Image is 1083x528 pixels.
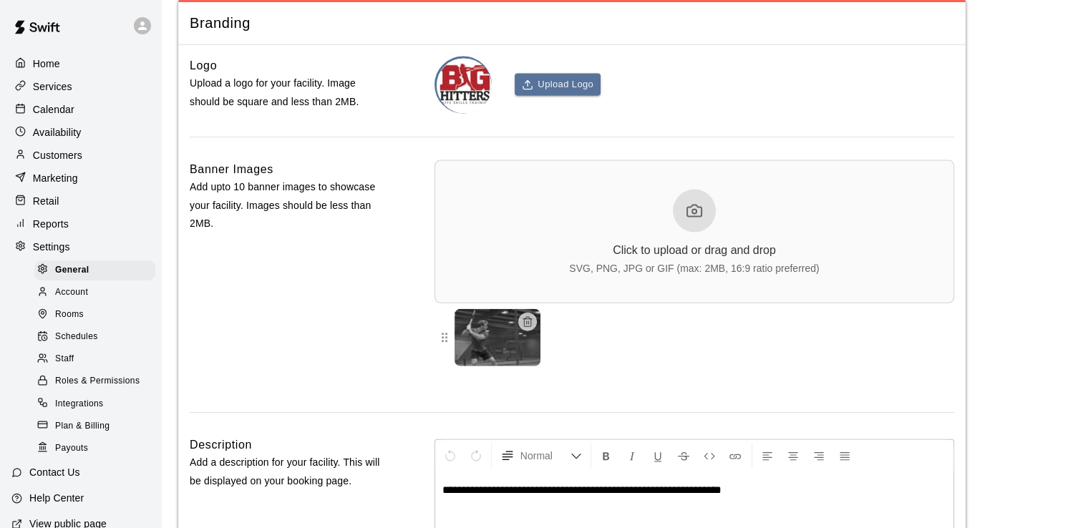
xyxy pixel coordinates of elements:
[34,415,161,437] a: Plan & Billing
[33,148,82,162] p: Customers
[11,76,150,97] a: Services
[11,145,150,166] a: Customers
[33,194,59,208] p: Retail
[33,102,74,117] p: Calendar
[29,465,80,479] p: Contact Us
[34,437,161,459] a: Payouts
[594,443,618,469] button: Format Bold
[190,454,389,489] p: Add a description for your facility. This will be displayed on your booking page.
[11,190,150,212] a: Retail
[55,263,89,278] span: General
[723,443,747,469] button: Insert Link
[438,443,462,469] button: Undo
[55,419,110,434] span: Plan & Billing
[832,443,857,469] button: Justify Align
[55,352,74,366] span: Staff
[55,330,98,344] span: Schedules
[646,443,670,469] button: Format Underline
[495,443,588,469] button: Formatting Options
[520,449,570,463] span: Normal
[11,213,150,235] a: Reports
[755,443,780,469] button: Left Align
[33,125,82,140] p: Availability
[190,57,217,75] h6: Logo
[620,443,644,469] button: Format Italics
[33,217,69,231] p: Reports
[34,371,155,391] div: Roles & Permissions
[34,326,161,348] a: Schedules
[190,14,954,33] span: Branding
[190,178,389,233] p: Add upto 10 banner images to showcase your facility. Images should be less than 2MB.
[11,53,150,74] a: Home
[34,305,155,325] div: Rooms
[34,416,155,436] div: Plan & Billing
[55,397,104,411] span: Integrations
[34,349,155,369] div: Staff
[33,240,70,254] p: Settings
[34,304,161,326] a: Rooms
[11,167,150,189] a: Marketing
[190,74,389,110] p: Upload a logo for your facility. Image should be square and less than 2MB.
[11,122,150,143] a: Availability
[34,371,161,393] a: Roles & Permissions
[190,436,252,454] h6: Description
[34,283,155,303] div: Account
[781,443,805,469] button: Center Align
[34,281,161,303] a: Account
[34,348,161,371] a: Staff
[55,285,88,300] span: Account
[464,443,488,469] button: Redo
[34,260,155,280] div: General
[807,443,831,469] button: Right Align
[697,443,722,469] button: Insert Code
[33,171,78,185] p: Marketing
[33,57,60,71] p: Home
[671,443,696,469] button: Format Strikethrough
[569,263,819,274] div: SVG, PNG, JPG or GIF (max: 2MB, 16:9 ratio preferred)
[11,99,150,120] a: Calendar
[11,236,150,258] a: Settings
[55,441,88,456] span: Payouts
[34,327,155,347] div: Schedules
[613,244,776,257] div: Click to upload or drag and drop
[34,439,155,459] div: Payouts
[190,160,273,179] h6: Banner Images
[34,259,161,281] a: General
[34,394,155,414] div: Integrations
[437,59,492,114] img: Big Hitters logo
[33,79,72,94] p: Services
[55,374,140,388] span: Roles & Permissions
[55,308,84,322] span: Rooms
[515,74,601,96] button: Upload Logo
[455,309,540,366] img: Banner 1
[29,491,84,505] p: Help Center
[34,393,161,415] a: Integrations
